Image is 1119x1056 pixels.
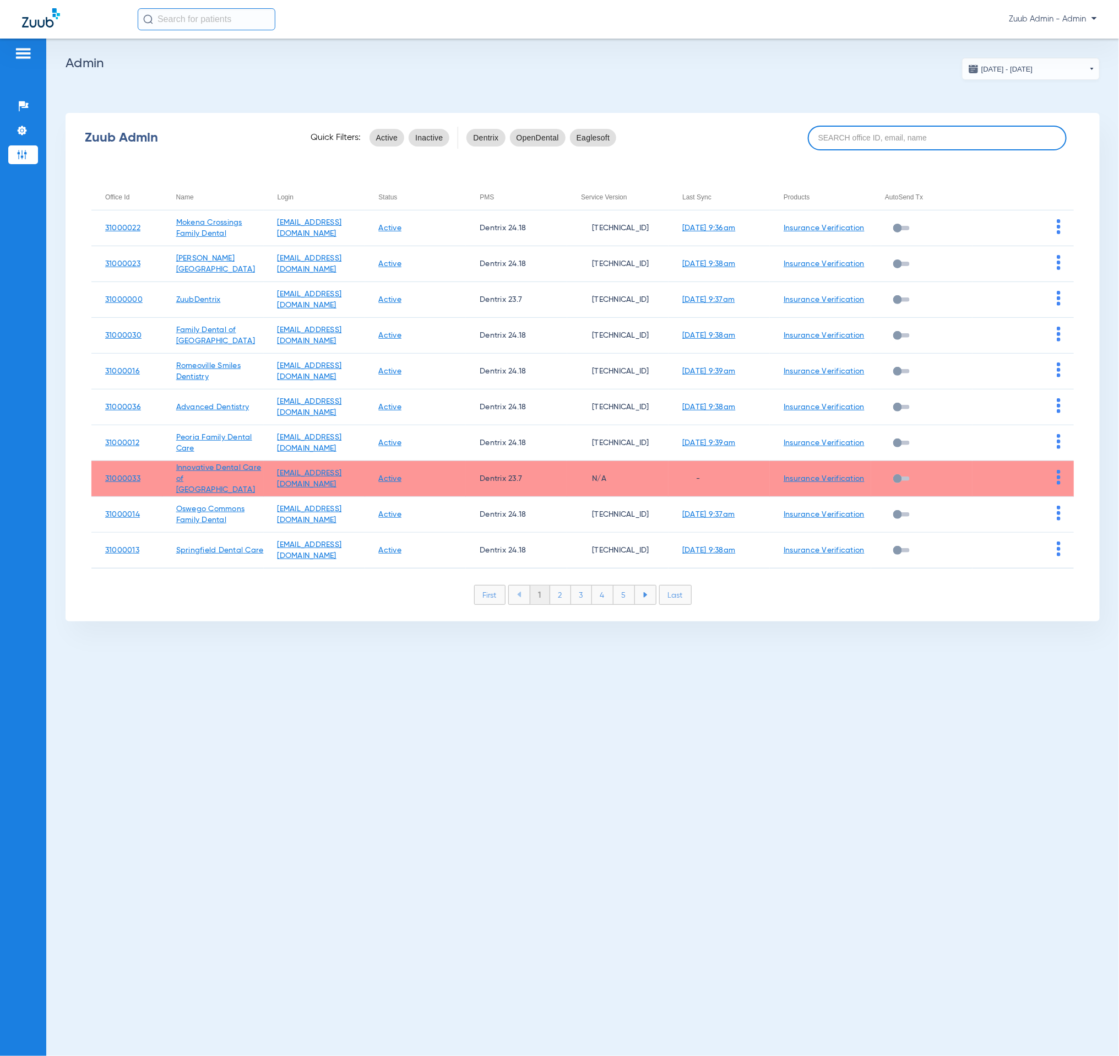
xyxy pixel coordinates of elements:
[176,254,255,273] a: [PERSON_NAME][GEOGRAPHIC_DATA]
[379,260,402,268] a: Active
[567,461,669,497] td: N/A
[682,403,735,411] a: [DATE] 9:38am
[571,586,592,604] li: 3
[567,425,669,461] td: [TECHNICAL_ID]
[466,461,567,497] td: Dentrix 23.7
[784,511,865,518] a: Insurance Verification
[682,475,700,483] span: -
[784,475,865,483] a: Insurance Verification
[784,403,865,411] a: Insurance Verification
[784,332,865,339] a: Insurance Verification
[379,296,402,304] a: Active
[473,132,498,143] span: Dentrix
[105,511,140,518] a: 31000014
[278,505,342,524] a: [EMAIL_ADDRESS][DOMAIN_NAME]
[466,425,567,461] td: Dentrix 24.18
[176,505,245,524] a: Oswego Commons Family Dental
[278,541,342,560] a: [EMAIL_ADDRESS][DOMAIN_NAME]
[105,296,143,304] a: 31000000
[105,332,142,339] a: 31000030
[784,191,871,203] div: Products
[480,191,567,203] div: PMS
[105,191,162,203] div: Office Id
[517,592,522,598] img: arrow-left-blue.svg
[143,14,153,24] img: Search Icon
[138,8,275,30] input: Search for patients
[968,63,979,74] img: date.svg
[176,403,249,411] a: Advanced Dentistry
[105,367,140,375] a: 31000016
[379,191,398,203] div: Status
[466,389,567,425] td: Dentrix 24.18
[105,475,140,483] a: 31000033
[962,58,1100,80] button: [DATE] - [DATE]
[784,260,865,268] a: Insurance Verification
[682,367,735,375] a: [DATE] 9:39am
[682,260,735,268] a: [DATE] 9:38am
[466,354,567,389] td: Dentrix 24.18
[278,398,342,416] a: [EMAIL_ADDRESS][DOMAIN_NAME]
[379,511,402,518] a: Active
[567,318,669,354] td: [TECHNICAL_ID]
[808,126,1067,150] input: SEARCH office ID, email, name
[480,191,494,203] div: PMS
[105,546,139,554] a: 31000013
[105,224,140,232] a: 31000022
[784,546,865,554] a: Insurance Verification
[105,191,129,203] div: Office Id
[682,296,735,304] a: [DATE] 9:37am
[682,511,735,518] a: [DATE] 9:37am
[105,260,140,268] a: 31000023
[176,191,194,203] div: Name
[784,439,865,447] a: Insurance Verification
[517,132,559,143] span: OpenDental
[1057,327,1061,342] img: group-dot-blue.svg
[22,8,60,28] img: Zuub Logo
[567,389,669,425] td: [TECHNICAL_ID]
[466,210,567,246] td: Dentrix 24.18
[66,58,1100,69] h2: Admin
[176,296,221,304] a: ZuubDentrix
[1057,219,1061,234] img: group-dot-blue.svg
[376,132,398,143] span: Active
[379,367,402,375] a: Active
[176,326,255,345] a: Family Dental of [GEOGRAPHIC_DATA]
[379,546,402,554] a: Active
[278,469,342,488] a: [EMAIL_ADDRESS][DOMAIN_NAME]
[379,403,402,411] a: Active
[466,127,616,149] mat-chip-listbox: pms-filters
[278,254,342,273] a: [EMAIL_ADDRESS][DOMAIN_NAME]
[1057,362,1061,377] img: group-dot-blue.svg
[581,191,669,203] div: Service Version
[592,586,613,604] li: 4
[1057,255,1061,270] img: group-dot-blue.svg
[682,224,735,232] a: [DATE] 9:36am
[370,127,450,149] mat-chip-listbox: status-filters
[1009,14,1097,25] span: Zuub Admin - Admin
[379,191,466,203] div: Status
[176,464,262,494] a: Innovative Dental Care of [GEOGRAPHIC_DATA]
[176,191,264,203] div: Name
[613,586,635,604] li: 5
[105,439,139,447] a: 31000012
[176,434,252,452] a: Peoria Family Dental Care
[885,191,923,203] div: AutoSend Tx
[1057,434,1061,449] img: group-dot-blue.svg
[379,332,402,339] a: Active
[85,132,292,143] div: Zuub Admin
[659,585,692,605] li: Last
[567,354,669,389] td: [TECHNICAL_ID]
[14,47,32,60] img: hamburger-icon
[1057,506,1061,521] img: group-dot-blue.svg
[567,246,669,282] td: [TECHNICAL_ID]
[466,282,567,318] td: Dentrix 23.7
[784,367,865,375] a: Insurance Verification
[682,439,735,447] a: [DATE] 9:39am
[550,586,571,604] li: 2
[466,533,567,568] td: Dentrix 24.18
[278,326,342,345] a: [EMAIL_ADDRESS][DOMAIN_NAME]
[530,586,550,604] li: 1
[682,191,770,203] div: Last Sync
[379,224,402,232] a: Active
[581,191,627,203] div: Service Version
